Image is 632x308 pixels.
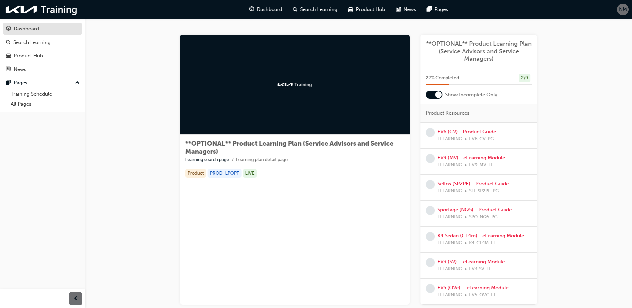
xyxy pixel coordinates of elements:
[3,21,82,77] button: DashboardSearch LearningProduct HubNews
[14,79,27,87] div: Pages
[426,258,435,267] span: learningRecordVerb_NONE-icon
[396,5,401,14] span: news-icon
[3,63,82,76] a: News
[3,36,82,49] a: Search Learning
[445,91,497,99] span: Show Incomplete Only
[469,161,493,169] span: EV9-MV-EL
[208,169,242,178] div: PROD_LPOPT
[437,129,496,135] a: EV6 (CV) - Product Guide
[437,187,462,195] span: ELEARNING
[8,99,82,109] a: All Pages
[6,26,11,32] span: guage-icon
[469,187,499,195] span: SEL-SP2PE-PG
[8,89,82,99] a: Training Schedule
[519,74,530,83] div: 2 / 9
[3,77,82,89] button: Pages
[3,23,82,35] a: Dashboard
[356,6,385,13] span: Product Hub
[437,213,462,221] span: ELEARNING
[14,25,39,33] div: Dashboard
[300,6,337,13] span: Search Learning
[437,265,462,273] span: ELEARNING
[437,259,505,265] a: EV3 (SV) – eLearning Module
[469,135,494,143] span: EV6-CV-PG
[288,3,343,16] a: search-iconSearch Learning
[185,157,229,162] a: Learning search page
[427,5,432,14] span: pages-icon
[469,213,497,221] span: SPO-NQ5-PG
[437,239,462,247] span: ELEARNING
[14,66,26,73] div: News
[469,265,491,273] span: EV3-SV-EL
[257,6,282,13] span: Dashboard
[426,40,532,63] a: **OPTIONAL** Product Learning Plan (Service Advisors and Service Managers)
[293,5,298,14] span: search-icon
[434,6,448,13] span: Pages
[426,284,435,293] span: learningRecordVerb_NONE-icon
[14,52,43,60] div: Product Hub
[185,169,206,178] div: Product
[6,40,11,46] span: search-icon
[185,140,393,155] span: **OPTIONAL** Product Learning Plan (Service Advisors and Service Managers)
[469,239,496,247] span: K4-CL4M-EL
[6,80,11,86] span: pages-icon
[236,156,288,164] li: Learning plan detail page
[243,169,257,178] div: LIVE
[13,39,51,46] div: Search Learning
[249,5,254,14] span: guage-icon
[437,135,462,143] span: ELEARNING
[437,155,505,161] a: EV9 (MV) - eLearning Module
[426,109,469,117] span: Product Resources
[75,79,80,87] span: up-icon
[277,81,313,88] img: kia-training
[617,4,629,15] button: NM
[421,3,453,16] a: pages-iconPages
[3,50,82,62] a: Product Hub
[244,3,288,16] a: guage-iconDashboard
[403,6,416,13] span: News
[437,233,524,239] a: K4 Sedan (CL4m) - eLearning Module
[619,6,627,13] span: NM
[426,180,435,189] span: learningRecordVerb_NONE-icon
[437,291,462,299] span: ELEARNING
[348,5,353,14] span: car-icon
[426,232,435,241] span: learningRecordVerb_NONE-icon
[437,207,512,213] a: Sportage (NQ5) - Product Guide
[73,295,78,303] span: prev-icon
[469,291,496,299] span: EV5-OVC-EL
[437,181,509,187] a: Seltos (SP2PE) - Product Guide
[426,74,459,82] span: 22 % Completed
[3,3,80,16] img: kia-training
[390,3,421,16] a: news-iconNews
[426,206,435,215] span: learningRecordVerb_NONE-icon
[437,161,462,169] span: ELEARNING
[437,285,508,291] a: EV5 (OVc) – eLearning Module
[426,128,435,137] span: learningRecordVerb_NONE-icon
[6,67,11,73] span: news-icon
[343,3,390,16] a: car-iconProduct Hub
[6,53,11,59] span: car-icon
[426,154,435,163] span: learningRecordVerb_NONE-icon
